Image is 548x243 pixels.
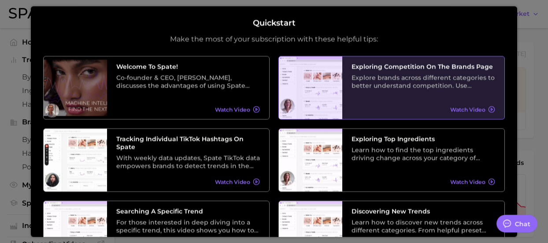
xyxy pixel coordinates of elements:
[352,74,495,90] div: Explore brands across different categories to better understand competition. Use different preset...
[170,35,378,44] p: Make the most of your subscription with these helpful tips:
[352,218,495,234] div: Learn how to discover new trends across different categories. From helpful preset filters to diff...
[43,128,270,192] a: Tracking Individual TikTok Hashtags on SpateWith weekly data updates, Spate TikTok data empowers ...
[116,135,260,151] h3: Tracking Individual TikTok Hashtags on Spate
[352,207,495,215] h3: Discovering New Trends
[215,179,250,185] span: Watch Video
[116,74,260,90] div: Co-founder & CEO, [PERSON_NAME], discusses the advantages of using Spate data as well as its vari...
[116,63,260,71] h3: Welcome to Spate!
[278,56,505,120] a: Exploring Competition on the Brands PageExplore brands across different categories to better unde...
[352,63,495,71] h3: Exploring Competition on the Brands Page
[352,135,495,143] h3: Exploring Top Ingredients
[116,218,260,234] div: For those interested in deep diving into a specific trend, this video shows you how to search tre...
[278,128,505,192] a: Exploring Top IngredientsLearn how to find the top ingredients driving change across your categor...
[450,179,485,185] span: Watch Video
[253,19,296,28] h2: Quickstart
[116,154,260,170] div: With weekly data updates, Spate TikTok data empowers brands to detect trends in the earliest stag...
[215,106,250,113] span: Watch Video
[43,56,270,120] a: Welcome to Spate!Co-founder & CEO, [PERSON_NAME], discusses the advantages of using Spate data as...
[352,146,495,162] div: Learn how to find the top ingredients driving change across your category of choice. From broad c...
[450,106,485,113] span: Watch Video
[116,207,260,215] h3: Searching A Specific Trend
